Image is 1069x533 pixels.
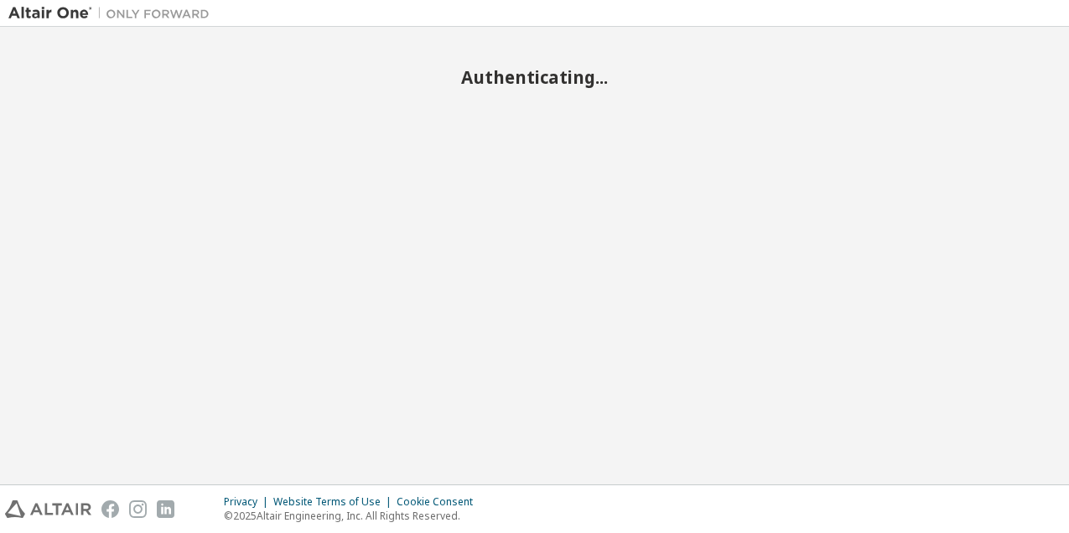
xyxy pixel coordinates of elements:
[8,5,218,22] img: Altair One
[157,500,174,518] img: linkedin.svg
[5,500,91,518] img: altair_logo.svg
[273,495,397,509] div: Website Terms of Use
[224,509,483,523] p: © 2025 Altair Engineering, Inc. All Rights Reserved.
[397,495,483,509] div: Cookie Consent
[129,500,147,518] img: instagram.svg
[224,495,273,509] div: Privacy
[101,500,119,518] img: facebook.svg
[8,66,1061,88] h2: Authenticating...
